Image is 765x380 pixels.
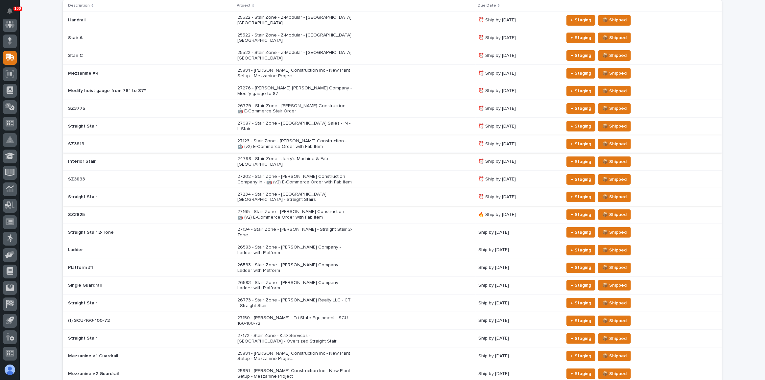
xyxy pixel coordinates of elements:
[598,298,631,308] button: 📦 Shipped
[602,140,627,148] span: 📦 Shipped
[63,12,722,29] tr: Handrail25522 - Stair Zone - Z-Modular - [GEOGRAPHIC_DATA] [GEOGRAPHIC_DATA]⏰ Ship by [DATE]← Sta...
[566,86,595,96] button: ← Staging
[237,368,352,379] p: 25891 - [PERSON_NAME] Construction Inc - New Plant Setup - Mezzanine Project
[566,156,595,167] button: ← Staging
[68,53,183,59] p: Stair C
[63,100,722,118] tr: SZ377526779 - Stair Zone - [PERSON_NAME] Construction - 🤖 E-Commerce Stair Order⏰ Ship by [DATE]←...
[68,17,183,23] p: Handrail
[68,35,183,41] p: Stair A
[598,174,631,185] button: 📦 Shipped
[602,34,627,42] span: 📦 Shipped
[602,246,627,254] span: 📦 Shipped
[598,139,631,149] button: 📦 Shipped
[3,363,17,377] button: users-avatar
[566,263,595,273] button: ← Staging
[478,336,559,341] p: Ship by [DATE]
[571,264,591,272] span: ← Staging
[602,264,627,272] span: 📦 Shipped
[68,141,183,147] p: SZ3813
[566,121,595,131] button: ← Staging
[571,52,591,59] span: ← Staging
[566,227,595,238] button: ← Staging
[68,194,183,200] p: Straight Stair
[598,333,631,344] button: 📦 Shipped
[602,176,627,183] span: 📦 Shipped
[63,347,722,365] tr: Mezzanine #1 Guardrail25891 - [PERSON_NAME] Construction Inc - New Plant Setup - Mezzanine Projec...
[237,209,352,220] p: 27165 - Stair Zone - [PERSON_NAME] Construction - 🤖 (v2) E-Commerce Order with Fab Item
[237,262,352,273] p: 26583 - Stair Zone - [PERSON_NAME] Company - Ladder with Platform
[237,15,352,26] p: 25522 - Stair Zone - Z-Modular - [GEOGRAPHIC_DATA] [GEOGRAPHIC_DATA]
[68,124,183,129] p: Straight Stair
[478,353,559,359] p: Ship by [DATE]
[598,156,631,167] button: 📦 Shipped
[237,351,352,362] p: 25891 - [PERSON_NAME] Construction Inc - New Plant Setup - Mezzanine Project
[566,68,595,79] button: ← Staging
[14,6,21,11] p: 100
[237,50,352,61] p: 25522 - Stair Zone - Z-Modular - [GEOGRAPHIC_DATA] [GEOGRAPHIC_DATA]
[571,87,591,95] span: ← Staging
[571,335,591,343] span: ← Staging
[63,294,722,312] tr: Straight Stair26773 - Stair Zone - [PERSON_NAME] Realty LLC - CT - Straight StairShip by [DATE]← ...
[571,34,591,42] span: ← Staging
[63,171,722,188] tr: SZ383327202 - Stair Zone - [PERSON_NAME] Construction Company In - 🤖 (v2) E-Commerce Order with F...
[68,177,183,182] p: SZ3833
[237,138,352,150] p: 27123 - Stair Zone - [PERSON_NAME] Construction - 🤖 (v2) E-Commerce Order with Fab Item
[237,227,352,238] p: 27134 - Stair Zone - [PERSON_NAME] - Straight Stair 2-Tone
[63,259,722,277] tr: Platform #126583 - Stair Zone - [PERSON_NAME] Company - Ladder with PlatformShip by [DATE]← Stagi...
[478,88,559,94] p: ⏰ Ship by [DATE]
[237,2,251,9] p: Project
[237,121,352,132] p: 27087 - Stair Zone - [GEOGRAPHIC_DATA] Sales - IN - L Stair
[8,8,17,18] div: Notifications100
[237,85,352,97] p: 27276 - [PERSON_NAME] [PERSON_NAME] Company - Modify gauge to 87
[478,230,559,235] p: Ship by [DATE]
[63,82,722,100] tr: Modify hoist gauge from 78" to 87"27276 - [PERSON_NAME] [PERSON_NAME] Company - Modify gauge to 8...
[566,103,595,114] button: ← Staging
[237,315,352,326] p: 27150 - [PERSON_NAME] - Tri-State Equipment - SCU-160-100-72
[598,86,631,96] button: 📦 Shipped
[63,224,722,241] tr: Straight Stair 2-Tone27134 - Stair Zone - [PERSON_NAME] - Straight Stair 2-ToneShip by [DATE]← St...
[602,317,627,325] span: 📦 Shipped
[602,87,627,95] span: 📦 Shipped
[478,159,559,164] p: ⏰ Ship by [DATE]
[566,333,595,344] button: ← Staging
[602,122,627,130] span: 📦 Shipped
[602,335,627,343] span: 📦 Shipped
[63,153,722,171] tr: Interior Stair24798 - Stair Zone - Jerry's Machine & Fab - [GEOGRAPHIC_DATA]⏰ Ship by [DATE]← Sta...
[598,227,631,238] button: 📦 Shipped
[68,353,183,359] p: Mezzanine #1 Guardrail
[571,299,591,307] span: ← Staging
[598,15,631,26] button: 📦 Shipped
[566,245,595,255] button: ← Staging
[571,140,591,148] span: ← Staging
[598,192,631,202] button: 📦 Shipped
[63,312,722,330] tr: (1) SCU-160-100-7227150 - [PERSON_NAME] - Tri-State Equipment - SCU-160-100-72Ship by [DATE]← Sta...
[602,211,627,219] span: 📦 Shipped
[478,177,559,182] p: ⏰ Ship by [DATE]
[598,68,631,79] button: 📦 Shipped
[598,368,631,379] button: 📦 Shipped
[63,47,722,64] tr: Stair C25522 - Stair Zone - Z-Modular - [GEOGRAPHIC_DATA] [GEOGRAPHIC_DATA]⏰ Ship by [DATE]← Stag...
[566,316,595,326] button: ← Staging
[63,64,722,82] tr: Mezzanine #425891 - [PERSON_NAME] Construction Inc - New Plant Setup - Mezzanine Project⏰ Ship by...
[478,2,496,9] p: Due Date
[571,105,591,112] span: ← Staging
[566,280,595,291] button: ← Staging
[571,16,591,24] span: ← Staging
[478,71,559,76] p: ⏰ Ship by [DATE]
[478,265,559,271] p: Ship by [DATE]
[598,103,631,114] button: 📦 Shipped
[68,159,183,164] p: Interior Stair
[63,188,722,206] tr: Straight Stair27234 - Stair Zone - [GEOGRAPHIC_DATA] [GEOGRAPHIC_DATA] - Straight Stairs⏰ Ship by...
[602,370,627,378] span: 📦 Shipped
[571,317,591,325] span: ← Staging
[571,69,591,77] span: ← Staging
[602,16,627,24] span: 📦 Shipped
[68,247,183,253] p: Ladder
[63,276,722,294] tr: Single Guardrail26583 - Stair Zone - [PERSON_NAME] Company - Ladder with PlatformShip by [DATE]← ...
[602,158,627,166] span: 📦 Shipped
[566,50,595,61] button: ← Staging
[478,124,559,129] p: ⏰ Ship by [DATE]
[478,141,559,147] p: ⏰ Ship by [DATE]
[478,53,559,59] p: ⏰ Ship by [DATE]
[571,176,591,183] span: ← Staging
